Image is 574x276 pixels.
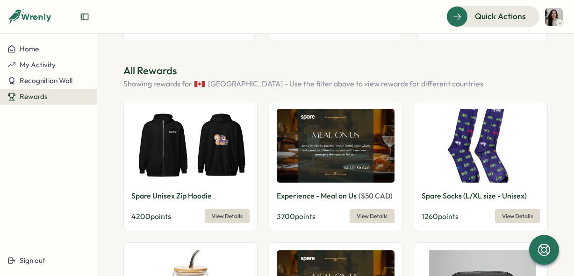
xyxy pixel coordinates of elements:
[277,212,316,221] span: 3700 points
[212,210,243,223] span: View Details
[20,60,56,69] span: My Activity
[20,44,39,53] span: Home
[80,12,89,21] button: Expand sidebar
[495,209,540,223] button: View Details
[277,190,357,202] p: Experience - Meal on Us
[277,109,395,183] img: Experience - Meal on Us
[20,92,48,101] span: Rewards
[123,78,192,90] span: Showing rewards for
[131,109,250,183] img: Spare Unisex Zip Hoodie
[20,76,72,85] span: Recognition Wall
[357,210,387,223] span: View Details
[422,190,527,202] p: Spare Socks (L/XL size - Unisex)
[502,210,533,223] span: View Details
[359,191,393,200] span: ( $ 50 CAD )
[422,212,459,221] span: 1260 points
[20,256,45,265] span: Sign out
[131,212,171,221] span: 4200 points
[205,209,250,223] button: View Details
[446,6,539,27] button: Quick Actions
[350,209,395,223] button: View Details
[285,78,483,90] span: - Use the filter above to view rewards for different countries
[131,190,212,202] p: Spare Unisex Zip Hoodie
[123,64,548,78] p: All Rewards
[194,78,205,90] img: Canada
[422,109,540,183] img: Spare Socks (L/XL size - Unisex)
[475,10,526,22] span: Quick Actions
[545,8,563,26] img: Olivia Gauthier
[208,78,283,90] span: [GEOGRAPHIC_DATA]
